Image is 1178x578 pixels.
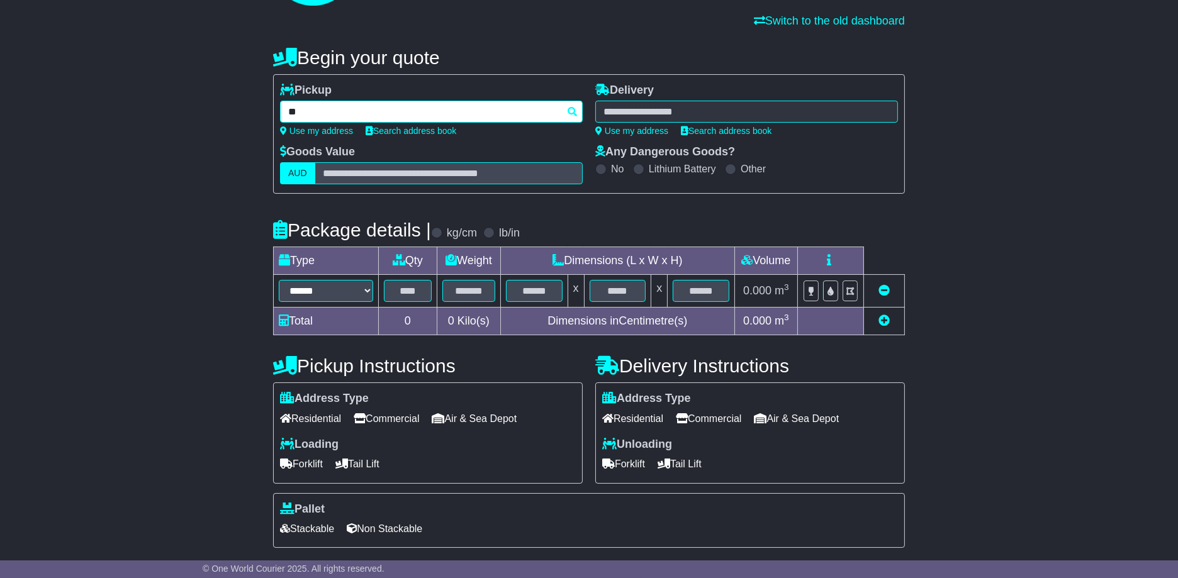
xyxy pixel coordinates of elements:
[448,314,454,327] span: 0
[611,163,624,175] label: No
[273,220,431,240] h4: Package details |
[500,247,734,275] td: Dimensions (L x W x H)
[602,454,645,474] span: Forklift
[595,355,905,376] h4: Delivery Instructions
[378,308,437,335] td: 0
[602,409,663,428] span: Residential
[280,519,334,538] span: Stackable
[784,313,789,322] sup: 3
[500,308,734,335] td: Dimensions in Centimetre(s)
[681,126,771,136] a: Search address book
[280,126,353,136] a: Use my address
[676,409,741,428] span: Commercial
[658,454,702,474] span: Tail Lift
[775,284,789,297] span: m
[595,126,668,136] a: Use my address
[602,392,691,406] label: Address Type
[280,101,583,123] typeahead: Please provide city
[651,275,668,308] td: x
[274,308,379,335] td: Total
[280,438,339,452] label: Loading
[499,226,520,240] label: lb/in
[734,247,797,275] td: Volume
[280,84,332,97] label: Pickup
[273,47,905,68] h4: Begin your quote
[437,308,500,335] td: Kilo(s)
[203,564,384,574] span: © One World Courier 2025. All rights reserved.
[280,503,325,516] label: Pallet
[347,519,422,538] span: Non Stackable
[649,163,716,175] label: Lithium Battery
[273,355,583,376] h4: Pickup Instructions
[568,275,584,308] td: x
[743,284,771,297] span: 0.000
[878,314,890,327] a: Add new item
[280,162,315,184] label: AUD
[743,314,771,327] span: 0.000
[274,247,379,275] td: Type
[447,226,477,240] label: kg/cm
[784,282,789,292] sup: 3
[754,409,839,428] span: Air & Sea Depot
[754,14,905,27] a: Switch to the old dashboard
[741,163,766,175] label: Other
[280,409,341,428] span: Residential
[280,392,369,406] label: Address Type
[378,247,437,275] td: Qty
[354,409,419,428] span: Commercial
[335,454,379,474] span: Tail Lift
[595,84,654,97] label: Delivery
[280,454,323,474] span: Forklift
[595,145,735,159] label: Any Dangerous Goods?
[602,438,672,452] label: Unloading
[775,314,789,327] span: m
[280,145,355,159] label: Goods Value
[366,126,456,136] a: Search address book
[432,409,517,428] span: Air & Sea Depot
[437,247,500,275] td: Weight
[878,284,890,297] a: Remove this item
